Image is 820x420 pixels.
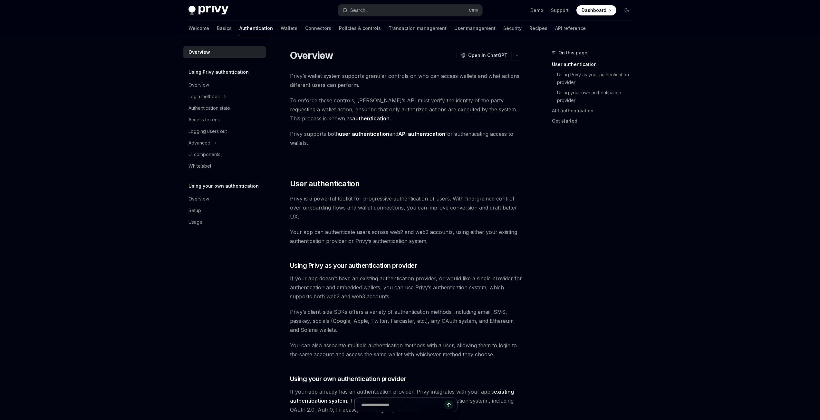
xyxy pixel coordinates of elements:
a: Using your own authentication provider [552,88,637,106]
a: API reference [555,21,586,36]
a: Setup [183,205,266,216]
a: Security [503,21,522,36]
a: Overview [183,193,266,205]
span: Ctrl K [469,8,478,13]
div: Overview [188,48,210,56]
span: Privy is a powerful toolkit for progressive authentication of users. With fine-grained control ov... [290,194,522,221]
button: Login methods [183,91,266,102]
button: Search...CtrlK [338,5,482,16]
strong: API authentication [398,131,445,137]
div: Search... [350,6,368,14]
a: Wallets [281,21,297,36]
a: Overview [183,46,266,58]
span: On this page [558,49,587,57]
a: Using Privy as your authentication provider [552,70,637,88]
a: UI components [183,149,266,160]
h5: Using Privy authentication [188,68,249,76]
button: Advanced [183,137,266,149]
span: Using your own authentication provider [290,374,406,383]
span: Dashboard [582,7,606,14]
div: Advanced [188,139,210,147]
a: Support [551,7,569,14]
div: Setup [188,207,201,214]
span: Privy’s wallet system supports granular controls on who can access wallets and what actions diffe... [290,71,522,89]
a: Overview [183,79,266,91]
a: Connectors [305,21,331,36]
div: Login methods [188,93,220,100]
strong: user authentication [339,131,389,137]
span: User authentication [290,179,360,189]
a: Whitelabel [183,160,266,172]
span: Using Privy as your authentication provider [290,261,417,270]
a: Transaction management [389,21,447,36]
div: Authentication state [188,104,230,112]
a: Authentication [239,21,273,36]
a: Logging users out [183,126,266,137]
button: Send message [444,400,453,409]
button: Toggle dark mode [622,5,632,15]
input: Ask a question... [361,398,444,412]
a: Access tokens [183,114,266,126]
span: Privy supports both and for authenticating access to wallets. [290,129,522,147]
div: Overview [188,195,209,203]
span: Open in ChatGPT [468,52,507,59]
span: If your app doesn’t have an existing authentication provider, or would like a single provider for... [290,274,522,301]
a: Authentication state [183,102,266,114]
div: Usage [188,218,202,226]
span: Privy’s client-side SDKs offers a variety of authentication methods, including email, SMS, passke... [290,307,522,334]
a: User management [454,21,496,36]
a: Recipes [529,21,547,36]
h5: Using your own authentication [188,182,259,190]
button: Open in ChatGPT [456,50,511,61]
a: Policies & controls [339,21,381,36]
a: Demo [530,7,543,14]
span: If your app already has an authentication provider, Privy integrates with your app’s . This inclu... [290,387,522,414]
a: Usage [183,216,266,228]
strong: authentication [352,115,390,122]
div: Whitelabel [188,162,211,170]
div: Access tokens [188,116,220,124]
a: Welcome [188,21,209,36]
div: Logging users out [188,127,227,135]
img: dark logo [188,6,228,15]
a: Dashboard [576,5,616,15]
h1: Overview [290,50,333,61]
span: Your app can authenticate users across web2 and web3 accounts, using either your existing authent... [290,228,522,246]
div: Overview [188,81,209,89]
a: Get started [552,116,637,126]
div: UI components [188,151,220,158]
span: You can also associate multiple authentication methods with a user, allowing them to login to the... [290,341,522,359]
a: API authentication [552,106,637,116]
a: User authentication [552,59,637,70]
span: To enforce these controls, [PERSON_NAME]’s API must verify the identity of the party requesting a... [290,96,522,123]
a: Basics [217,21,232,36]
